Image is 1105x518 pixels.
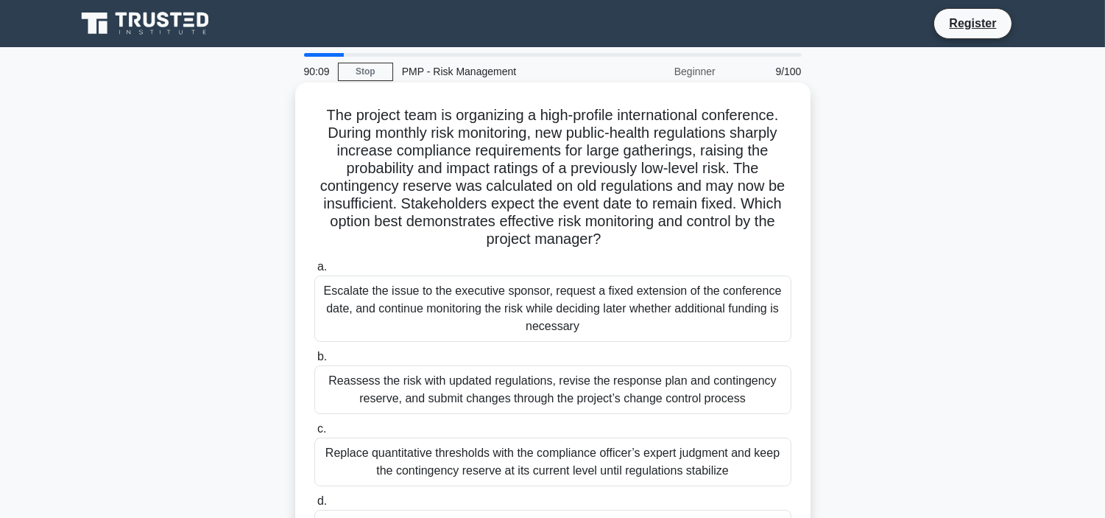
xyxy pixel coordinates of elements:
a: Stop [338,63,393,81]
div: 9/100 [724,57,811,86]
div: PMP - Risk Management [393,57,596,86]
div: Reassess the risk with updated regulations, revise the response plan and contingency reserve, and... [314,365,791,414]
span: c. [317,422,326,435]
h5: The project team is organizing a high-profile international conference. During monthly risk monit... [313,106,793,249]
span: b. [317,350,327,363]
div: Replace quantitative thresholds with the compliance officer’s expert judgment and keep the contin... [314,438,791,486]
div: Escalate the issue to the executive sponsor, request a fixed extension of the conference date, an... [314,276,791,342]
div: 90:09 [295,57,338,86]
a: Register [940,14,1005,32]
div: Beginner [596,57,724,86]
span: d. [317,494,327,507]
span: a. [317,260,327,273]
